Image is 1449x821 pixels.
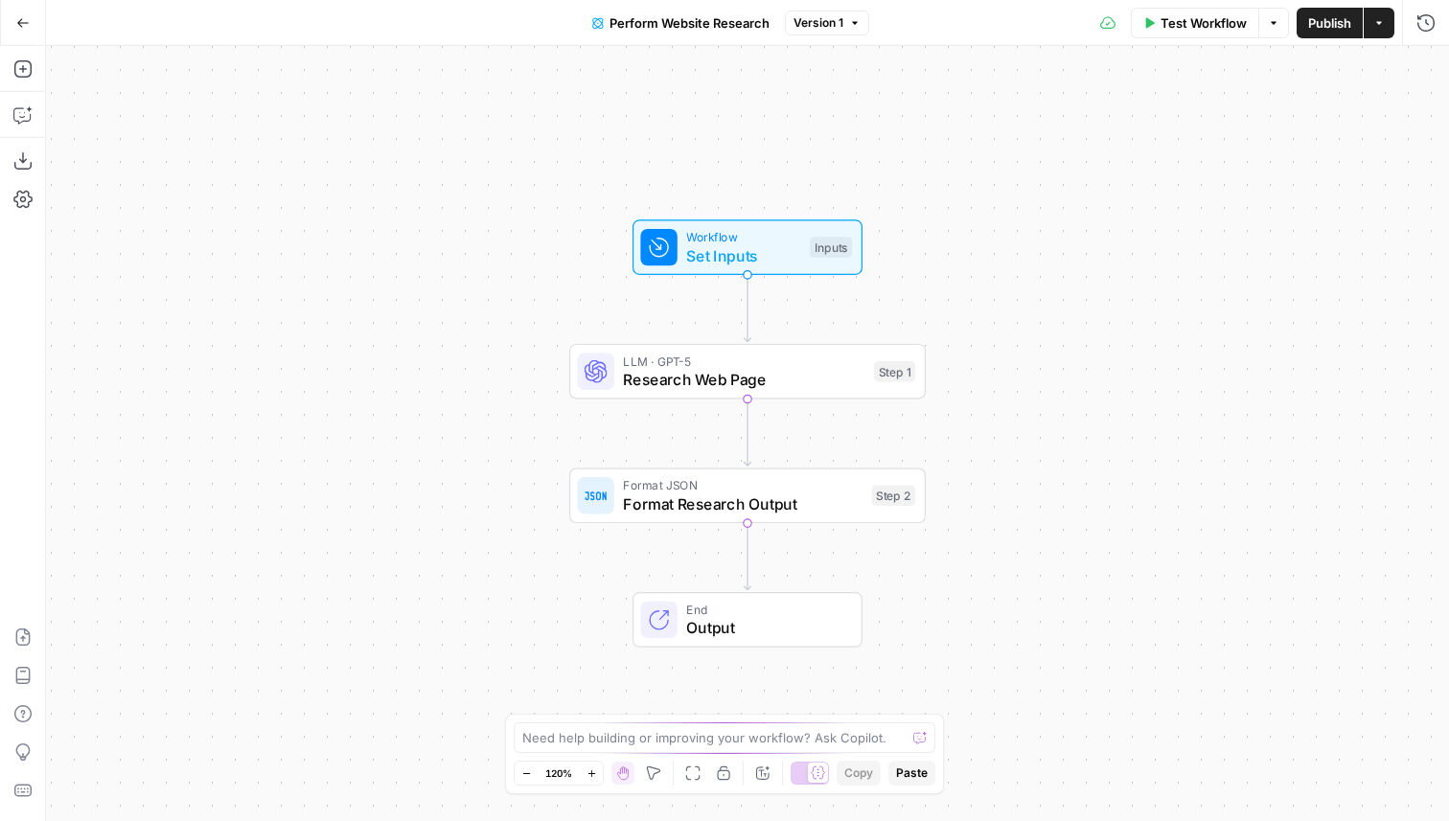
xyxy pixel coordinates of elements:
[1161,13,1247,33] span: Test Workflow
[810,237,852,258] div: Inputs
[844,764,873,782] span: Copy
[1131,8,1258,38] button: Test Workflow
[744,399,750,467] g: Edge from step_1 to step_2
[837,761,881,786] button: Copy
[1297,8,1363,38] button: Publish
[609,13,770,33] span: Perform Website Research
[581,8,781,38] button: Perform Website Research
[686,616,842,639] span: Output
[1308,13,1351,33] span: Publish
[569,344,926,399] div: LLM · GPT-5Research Web PageStep 1
[686,601,842,619] span: End
[793,14,843,32] span: Version 1
[874,361,915,382] div: Step 1
[785,11,869,35] button: Version 1
[623,476,862,494] span: Format JSON
[896,764,928,782] span: Paste
[744,523,750,590] g: Edge from step_2 to end
[569,468,926,524] div: Format JSONFormat Research OutputStep 2
[545,765,572,781] span: 120%
[569,219,926,275] div: WorkflowSet InputsInputs
[744,275,750,342] g: Edge from start to step_1
[623,492,862,515] span: Format Research Output
[623,368,864,391] span: Research Web Page
[686,228,800,246] span: Workflow
[569,592,926,648] div: EndOutput
[872,486,916,507] div: Step 2
[623,352,864,370] span: LLM · GPT-5
[888,761,935,786] button: Paste
[686,244,800,267] span: Set Inputs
